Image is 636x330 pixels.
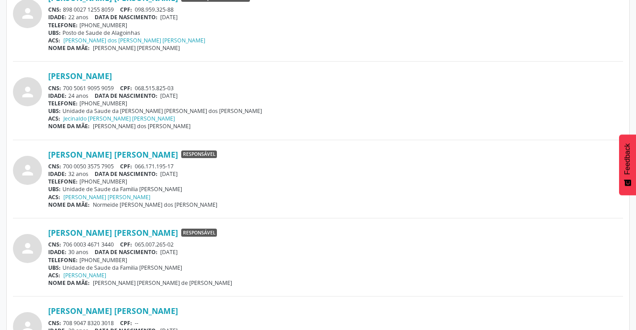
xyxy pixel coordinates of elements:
[48,107,623,115] div: Unidade da Saude da [PERSON_NAME] [PERSON_NAME] dos [PERSON_NAME]
[160,13,178,21] span: [DATE]
[48,248,67,256] span: IDADE:
[619,134,636,195] button: Feedback - Mostrar pesquisa
[48,71,112,81] a: [PERSON_NAME]
[48,319,61,327] span: CNS:
[120,241,132,248] span: CPF:
[95,170,158,178] span: DATA DE NASCIMENTO:
[48,170,623,178] div: 32 anos
[181,229,217,237] span: Responsável
[20,240,36,256] i: person
[624,143,632,175] span: Feedback
[48,6,623,13] div: 898 0027 1255 8059
[48,256,78,264] span: TELEFONE:
[120,319,132,327] span: CPF:
[48,6,61,13] span: CNS:
[48,21,78,29] span: TELEFONE:
[48,264,623,272] div: Unidade de Saude da Familia [PERSON_NAME]
[48,29,623,37] div: Posto de Saude de Alagoinhas
[48,241,623,248] div: 706 0003 4671 3440
[48,178,623,185] div: [PHONE_NUMBER]
[48,37,60,44] span: ACS:
[120,6,132,13] span: CPF:
[48,163,61,170] span: CNS:
[48,100,78,107] span: TELEFONE:
[48,122,90,130] span: NOME DA MÃE:
[48,13,67,21] span: IDADE:
[48,163,623,170] div: 700 0050 3575 7905
[181,150,217,159] span: Responsável
[48,264,61,272] span: UBS:
[93,279,232,287] span: [PERSON_NAME] [PERSON_NAME] de [PERSON_NAME]
[93,122,191,130] span: [PERSON_NAME] dos [PERSON_NAME]
[48,201,90,209] span: NOME DA MÃE:
[160,248,178,256] span: [DATE]
[48,29,61,37] span: UBS:
[160,170,178,178] span: [DATE]
[93,44,180,52] span: [PERSON_NAME] [PERSON_NAME]
[63,272,106,279] a: [PERSON_NAME]
[48,84,623,92] div: 700 5061 9095 9059
[135,163,174,170] span: 066.171.195-17
[135,84,174,92] span: 068.515.825-03
[20,5,36,21] i: person
[135,6,174,13] span: 098.959.325-88
[48,272,60,279] span: ACS:
[48,256,623,264] div: [PHONE_NUMBER]
[48,100,623,107] div: [PHONE_NUMBER]
[48,44,90,52] span: NOME DA MÃE:
[20,162,36,178] i: person
[48,185,623,193] div: Unidade de Saude da Familia [PERSON_NAME]
[48,107,61,115] span: UBS:
[93,201,217,209] span: Normeide [PERSON_NAME] dos [PERSON_NAME]
[120,163,132,170] span: CPF:
[48,92,67,100] span: IDADE:
[48,170,67,178] span: IDADE:
[48,279,90,287] span: NOME DA MÃE:
[48,13,623,21] div: 22 anos
[48,150,178,159] a: [PERSON_NAME] [PERSON_NAME]
[63,115,175,122] a: Jecinaldo [PERSON_NAME] [PERSON_NAME]
[48,248,623,256] div: 30 anos
[48,115,60,122] span: ACS:
[48,21,623,29] div: [PHONE_NUMBER]
[135,241,174,248] span: 065.007.265-02
[135,319,138,327] span: --
[48,306,178,316] a: [PERSON_NAME] [PERSON_NAME]
[160,92,178,100] span: [DATE]
[48,185,61,193] span: UBS:
[120,84,132,92] span: CPF:
[95,13,158,21] span: DATA DE NASCIMENTO:
[63,37,205,44] a: [PERSON_NAME] dos [PERSON_NAME] [PERSON_NAME]
[48,228,178,238] a: [PERSON_NAME] [PERSON_NAME]
[48,241,61,248] span: CNS:
[48,92,623,100] div: 24 anos
[20,84,36,100] i: person
[48,193,60,201] span: ACS:
[95,248,158,256] span: DATA DE NASCIMENTO:
[48,319,623,327] div: 708 9047 8320 3018
[63,193,150,201] a: [PERSON_NAME] [PERSON_NAME]
[48,178,78,185] span: TELEFONE:
[48,84,61,92] span: CNS:
[95,92,158,100] span: DATA DE NASCIMENTO:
